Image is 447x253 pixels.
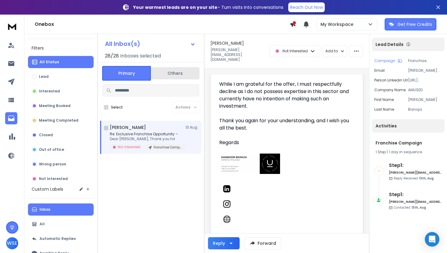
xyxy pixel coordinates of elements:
button: Campaign [374,58,402,63]
p: Automatic Replies [40,236,76,241]
button: Others [151,67,199,80]
img: AIorK4z1xGkILNiFjPvY5ItPGaQoMBrWI_qzufE4G91UKMedu1ZCeA33sTIh7SMHWhbAuW1Lzij2URdjSiq- [219,212,234,227]
p: Lead [39,74,49,79]
p: [URL][DOMAIN_NAME][PERSON_NAME] [408,78,442,83]
span: 13th, Aug [419,176,434,181]
p: My Workspace [321,21,356,27]
p: All Status [40,60,59,64]
p: – Turn visits into conversations [133,4,283,10]
strong: Your warmest leads are on your site [133,4,217,10]
button: Automatic Replies [28,233,94,245]
button: Inbox [28,203,94,216]
p: Franchise Campaign [408,58,442,63]
span: 1 day in sequence [389,149,422,154]
p: 13 Aug [185,125,199,130]
button: WSE [6,237,18,249]
p: Reach Out Now [290,4,323,10]
h1: [PERSON_NAME] [110,124,146,130]
button: Closed [28,129,94,141]
span: 1 Step [376,149,386,154]
p: Lead Details [376,41,404,47]
p: Wrong person [39,162,66,167]
label: Select [111,105,123,110]
h6: Step 1 : [389,191,442,198]
div: Activities [372,119,445,133]
h1: [PERSON_NAME] [210,40,244,46]
p: Company Name [374,88,406,92]
h6: [PERSON_NAME][EMAIL_ADDRESS][DOMAIN_NAME] [389,170,442,175]
button: All Status [28,56,94,68]
p: [PERSON_NAME] [408,97,442,102]
button: Reply [208,237,240,249]
button: All Inbox(s) [100,38,200,50]
p: Person Linkedin Url [374,78,408,83]
h1: Onebox [35,21,290,28]
button: Wrong person [28,158,94,170]
p: Not Interested [118,145,140,149]
h3: Inboxes selected [120,52,161,60]
p: Franchise Campaign [154,145,183,150]
img: AIorK4xNvS5zrhgAnQ5Gnv1qNrgDx1PFWTiwfS2gB01kdSToT15noZL17vP0eyRFLLzS4S8NjZhlvvxmPOxJ [219,154,280,174]
p: Campaign [374,58,395,63]
button: Out of office [28,144,94,156]
img: AIorK4zhlfisDcDlYX6BEmHZDtOOQO7bf-uBNyPfoSm7nbdddyhmOVf2yGqYJyaExRekMWVHqwTVBi9hzNSU [219,181,234,196]
p: AMUSED [408,88,442,92]
button: Meeting Completed [28,114,94,126]
button: Get Free Credits [385,18,436,30]
p: Last Name [374,107,394,112]
h1: Franchise Campaign [376,140,441,146]
img: AIorK4yuqDO-DEVib2qY9KBQdsYysb-l9D0AknFUCdKhe-3s-rNVToRekFFeP8quKYVEqwGFFdkKZnJ9PYAX [219,196,234,212]
p: Interested [39,89,60,94]
span: 13th, Aug [411,205,426,210]
button: Forward [244,237,281,249]
div: Reply [213,240,225,246]
div: Open Intercom Messenger [425,232,439,247]
h3: Custom Labels [32,186,63,192]
span: 28 / 28 [105,52,119,60]
p: Meeting Completed [39,118,78,123]
p: Not Interested [39,176,68,181]
p: Contacted [394,205,426,210]
h6: [PERSON_NAME][EMAIL_ADDRESS][DOMAIN_NAME] [389,199,442,204]
button: All [28,218,94,230]
h3: Filters [28,44,94,52]
p: Meeting Booked [39,103,71,108]
button: Interested [28,85,94,97]
button: Lead [28,71,94,83]
p: [PERSON_NAME][EMAIL_ADDRESS][DOMAIN_NAME] [408,68,442,73]
button: Meeting Booked [28,100,94,112]
p: Inbox [40,207,50,212]
p: Get Free Credits [397,21,432,27]
h1: All Inbox(s) [105,41,140,47]
p: Email [374,68,385,73]
p: Add to [325,49,338,54]
p: All [40,222,45,227]
p: Out of office [39,147,64,152]
p: First Name [374,97,394,102]
img: logo [6,21,18,32]
p: [PERSON_NAME][EMAIL_ADDRESS][DOMAIN_NAME] [210,47,266,62]
a: Reach Out Now [288,2,325,12]
p: Reply Received [394,176,434,181]
button: Primary [102,66,151,81]
p: Closed [39,133,53,137]
p: Banaja [408,107,442,112]
button: Not Interested [28,173,94,185]
p: Dear [PERSON_NAME], Thank you for [110,137,183,141]
div: | [376,150,441,154]
p: Not Interested [282,49,308,54]
p: Re: Exclusive Franchise Opportunity – [110,132,183,137]
h6: Step 1 : [389,162,442,169]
